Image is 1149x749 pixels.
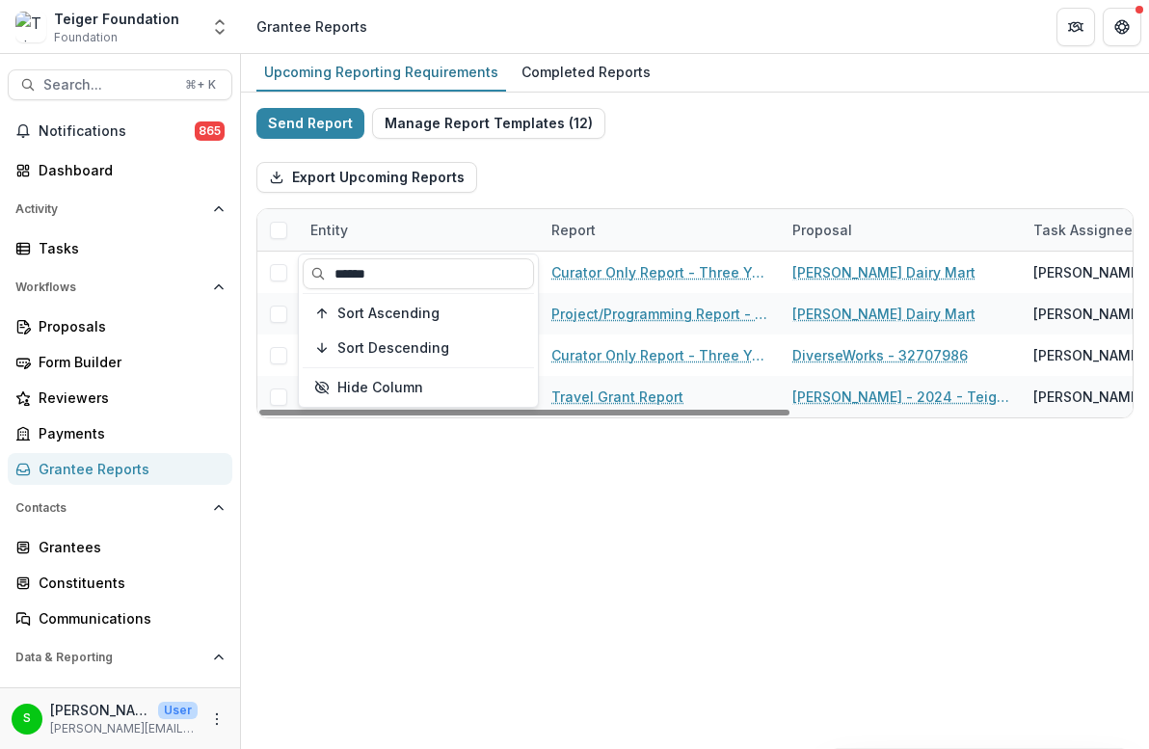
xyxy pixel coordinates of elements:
[792,387,1010,407] a: [PERSON_NAME] - 2024 - Teiger Foundation Travel Grant
[256,108,364,139] button: Send Report
[540,209,781,251] div: Report
[8,310,232,342] a: Proposals
[303,298,534,329] button: Sort Ascending
[8,567,232,599] a: Constituents
[15,12,46,42] img: Teiger Foundation
[551,304,769,324] a: Project/Programming Report - Conversation
[551,345,769,365] a: Curator Only Report - Three Year
[15,281,205,294] span: Workflows
[39,238,217,258] div: Tasks
[1033,304,1143,324] div: [PERSON_NAME]
[249,13,375,40] nav: breadcrumb
[8,602,232,634] a: Communications
[256,162,477,193] button: Export Upcoming Reports
[195,121,225,141] span: 865
[299,220,360,240] div: Entity
[1033,262,1143,282] div: [PERSON_NAME]
[8,531,232,563] a: Grantees
[8,493,232,523] button: Open Contacts
[158,702,198,719] p: User
[54,29,118,46] span: Foundation
[39,160,217,180] div: Dashboard
[39,459,217,479] div: Grantee Reports
[39,316,217,336] div: Proposals
[792,262,975,282] a: [PERSON_NAME] Dairy Mart
[8,346,232,378] a: Form Builder
[781,209,1022,251] div: Proposal
[1033,345,1143,365] div: [PERSON_NAME]
[540,220,607,240] div: Report
[8,232,232,264] a: Tasks
[8,382,232,414] a: Reviewers
[39,352,217,372] div: Form Builder
[39,423,217,443] div: Payments
[514,54,658,92] a: Completed Reports
[8,272,232,303] button: Open Workflows
[8,69,232,100] button: Search...
[15,501,205,515] span: Contacts
[39,123,195,140] span: Notifications
[303,333,534,363] button: Sort Descending
[256,54,506,92] a: Upcoming Reporting Requirements
[256,58,506,86] div: Upcoming Reporting Requirements
[792,345,968,365] a: DiverseWorks - 32707986
[256,16,367,37] div: Grantee Reports
[15,202,205,216] span: Activity
[205,708,228,731] button: More
[8,417,232,449] a: Payments
[792,304,975,324] a: [PERSON_NAME] Dairy Mart
[206,8,233,46] button: Open entity switcher
[39,388,217,408] div: Reviewers
[181,74,220,95] div: ⌘ + K
[43,77,174,94] span: Search...
[1056,8,1095,46] button: Partners
[299,209,540,251] div: Entity
[337,306,440,322] span: Sort Ascending
[23,712,31,725] div: Stephanie
[39,686,217,707] div: Dashboard
[337,340,449,357] span: Sort Descending
[781,220,864,240] div: Proposal
[54,9,179,29] div: Teiger Foundation
[551,387,683,407] a: Travel Grant Report
[8,642,232,673] button: Open Data & Reporting
[1103,8,1141,46] button: Get Help
[8,681,232,712] a: Dashboard
[303,372,534,403] button: Hide Column
[1022,220,1144,240] div: Task Assignee
[551,262,769,282] a: Curator Only Report - Three Year
[514,58,658,86] div: Completed Reports
[372,108,605,139] button: Manage Report Templates (12)
[39,608,217,629] div: Communications
[15,651,205,664] span: Data & Reporting
[1033,387,1143,407] div: [PERSON_NAME]
[39,573,217,593] div: Constituents
[50,700,150,720] p: [PERSON_NAME]
[8,453,232,485] a: Grantee Reports
[8,116,232,147] button: Notifications865
[50,720,198,737] p: [PERSON_NAME][EMAIL_ADDRESS][DOMAIN_NAME]
[8,154,232,186] a: Dashboard
[8,194,232,225] button: Open Activity
[39,537,217,557] div: Grantees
